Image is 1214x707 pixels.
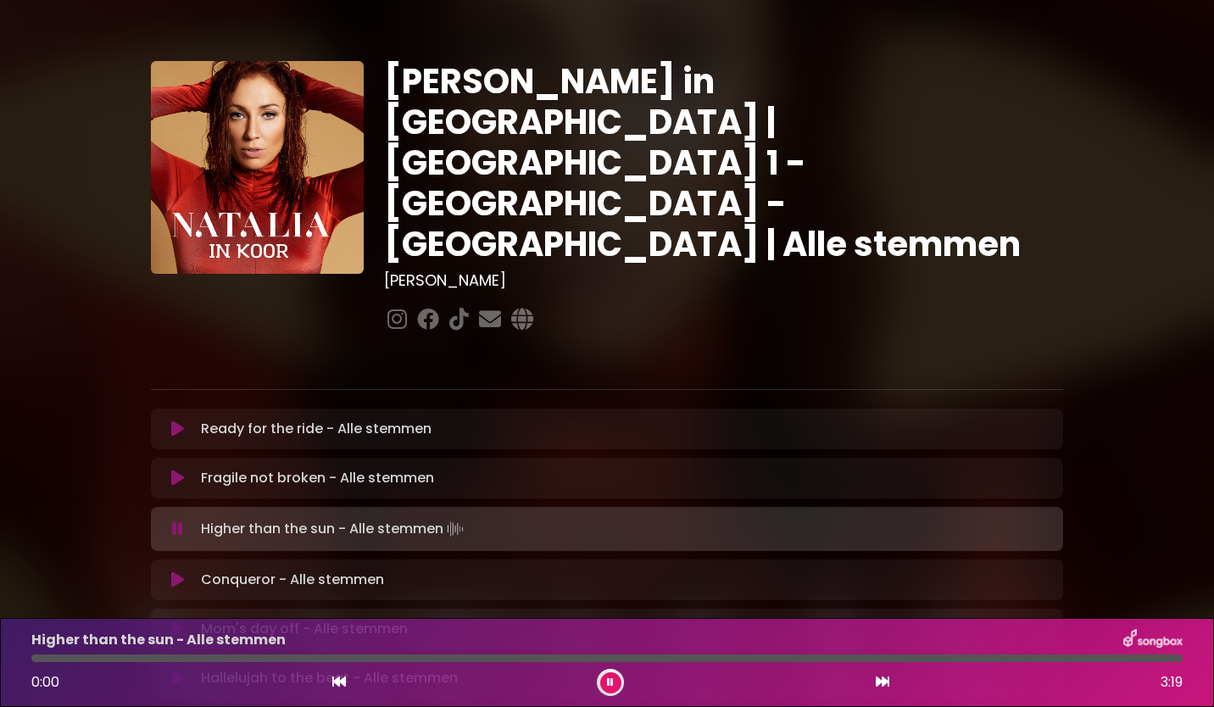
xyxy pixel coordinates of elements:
[201,419,432,439] p: Ready for the ride - Alle stemmen
[384,271,1063,290] h3: [PERSON_NAME]
[1161,672,1183,693] span: 3:19
[1123,629,1183,651] img: songbox-logo-white.png
[201,570,384,590] p: Conqueror - Alle stemmen
[443,517,467,541] img: waveform4.gif
[31,630,286,650] p: Higher than the sun - Alle stemmen
[151,61,364,274] img: YTVS25JmS9CLUqXqkEhs
[31,672,59,692] span: 0:00
[384,61,1063,264] h1: [PERSON_NAME] in [GEOGRAPHIC_DATA] | [GEOGRAPHIC_DATA] 1 - [GEOGRAPHIC_DATA] - [GEOGRAPHIC_DATA] ...
[201,517,467,541] p: Higher than the sun - Alle stemmen
[201,468,434,488] p: Fragile not broken - Alle stemmen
